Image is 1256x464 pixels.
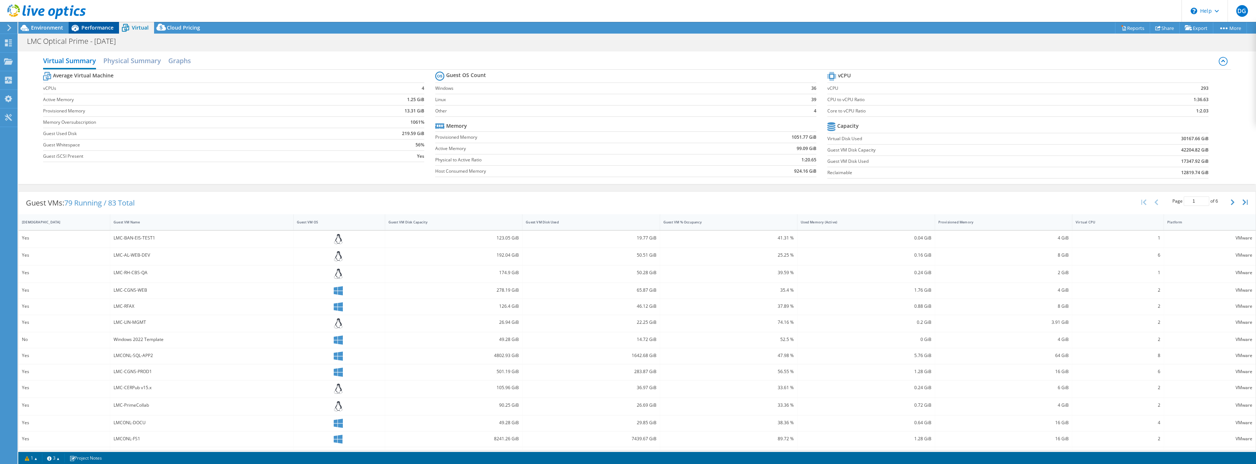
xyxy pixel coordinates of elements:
div: 4 GiB [938,234,1069,242]
div: 0.88 GiB [801,302,931,310]
div: 26.94 GiB [388,318,519,326]
div: 4 GiB [938,335,1069,344]
div: 3.91 GiB [938,318,1069,326]
div: 46.12 GiB [526,302,656,310]
div: 192.04 GiB [388,251,519,259]
div: 65.87 GiB [526,286,656,294]
div: 36.97 GiB [526,384,656,392]
div: Provisioned Memory [938,220,1060,225]
label: Linux [435,96,781,103]
div: 501.19 GiB [388,368,519,376]
b: 56% [416,141,424,149]
b: Guest OS Count [446,72,486,79]
div: 19.77 GiB [526,234,656,242]
b: Memory [446,122,467,130]
label: Guest VM Disk Capacity [827,146,1077,154]
div: 16 GiB [938,419,1069,427]
b: 36 [811,85,816,92]
div: 0.24 GiB [801,269,931,277]
div: 0 GiB [801,335,931,344]
div: LMC-CGNS-PROD1 [114,368,290,376]
div: 2 [1076,286,1160,294]
div: LMCONL-SQL-APP2 [114,352,290,360]
div: 1.28 GiB [801,368,931,376]
div: 6 [1076,368,1160,376]
div: Yes [22,401,107,409]
b: Capacity [837,122,859,130]
div: 49.28 GiB [388,419,519,427]
div: 4802.93 GiB [388,352,519,360]
input: jump to page [1184,196,1209,206]
div: VMware [1167,302,1252,310]
div: 123.05 GiB [388,234,519,242]
b: 4 [814,107,816,115]
div: LMC-CGNS-WEB [114,286,290,294]
label: Other [435,107,781,115]
div: Yes [22,269,107,277]
div: Virtual CPU [1076,220,1152,225]
h1: LMC Optical Prime - [DATE] [24,37,127,45]
div: 0.16 GiB [801,251,931,259]
div: 16 GiB [938,435,1069,443]
div: Yes [22,318,107,326]
b: 1061% [410,119,424,126]
div: 4 GiB [938,401,1069,409]
b: 12819.74 GiB [1181,169,1209,176]
div: 74.16 % [663,318,794,326]
label: Provisioned Memory [43,107,333,115]
div: 56.55 % [663,368,794,376]
b: 1:36.63 [1194,96,1209,103]
div: Guest VM OS [297,220,373,225]
div: VMware [1167,269,1252,277]
span: Cloud Pricing [167,24,200,31]
span: DG [1236,5,1248,17]
b: 293 [1201,85,1209,92]
b: 1:20.65 [801,156,816,164]
div: 4 GiB [938,286,1069,294]
b: 42204.82 GiB [1181,146,1209,154]
label: Active Memory [435,145,697,152]
span: 6 [1215,198,1218,204]
div: LMC-RFAX [114,302,290,310]
div: LMC-RH-CBS-QA [114,269,290,277]
div: 29.85 GiB [526,419,656,427]
div: Yes [22,286,107,294]
div: 47.98 % [663,352,794,360]
div: 0.72 GiB [801,401,931,409]
div: 50.51 GiB [526,251,656,259]
div: 16 GiB [938,368,1069,376]
h2: Graphs [168,53,191,68]
div: 35.4 % [663,286,794,294]
div: 39.59 % [663,269,794,277]
div: 5.76 GiB [801,352,931,360]
div: Yes [22,352,107,360]
div: 33.36 % [663,401,794,409]
span: 79 Running / 83 Total [64,198,135,208]
div: 25.25 % [663,251,794,259]
label: Memory Oversubscription [43,119,333,126]
div: 37.89 % [663,302,794,310]
div: 1 [1076,269,1160,277]
label: Guest Whitespace [43,141,333,149]
div: 33.61 % [663,384,794,392]
div: Yes [22,384,107,392]
div: VMware [1167,368,1252,376]
div: 52.5 % [663,335,794,344]
div: 2 [1076,335,1160,344]
div: Guest VM % Occupancy [663,220,785,225]
div: 174.9 GiB [388,269,519,277]
div: LMC-PrimeCollab [114,401,290,409]
div: 26.69 GiB [526,401,656,409]
div: VMware [1167,234,1252,242]
h2: Physical Summary [103,53,161,68]
div: 1.76 GiB [801,286,931,294]
div: VMware [1167,384,1252,392]
div: 49.28 GiB [388,335,519,344]
a: 3 [42,453,65,463]
label: Reclaimable [827,169,1077,176]
div: 7439.67 GiB [526,435,656,443]
label: CPU to vCPU Ratio [827,96,1108,103]
div: 89.72 % [663,435,794,443]
div: 0.04 GiB [801,234,931,242]
div: 0.2 GiB [801,318,931,326]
